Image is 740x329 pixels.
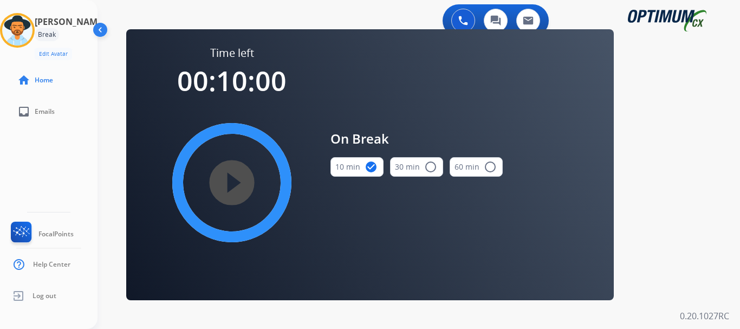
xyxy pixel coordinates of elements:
span: On Break [330,129,503,149]
img: avatar [2,15,33,46]
mat-icon: inbox [17,105,30,118]
mat-icon: play_circle_filled [225,176,238,189]
h3: [PERSON_NAME] [35,15,105,28]
span: Home [35,76,53,85]
div: Break [35,28,59,41]
mat-icon: radio_button_unchecked [424,160,437,173]
span: Emails [35,107,55,116]
button: 60 min [450,157,503,177]
span: Log out [33,292,56,300]
mat-icon: home [17,74,30,87]
span: 00:10:00 [177,62,287,99]
button: 30 min [390,157,443,177]
p: 0.20.1027RC [680,309,729,322]
button: Edit Avatar [35,48,72,60]
mat-icon: check_circle [365,160,378,173]
span: FocalPoints [38,230,74,238]
button: 10 min [330,157,384,177]
span: Help Center [33,260,70,269]
mat-icon: radio_button_unchecked [484,160,497,173]
a: FocalPoints [9,222,74,247]
span: Time left [210,46,254,61]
